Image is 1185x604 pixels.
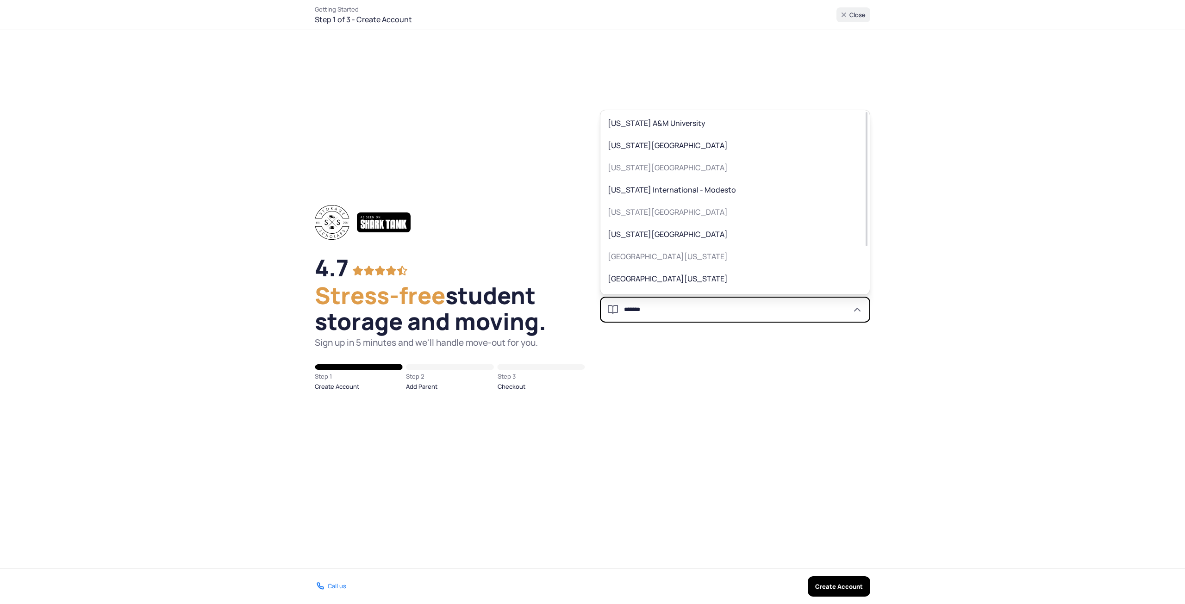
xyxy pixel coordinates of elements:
[315,205,349,240] img: logo
[315,372,402,381] span: Step 1
[328,582,346,590] span: Call us
[808,576,870,597] button: Create Account
[608,251,849,262] span: [GEOGRAPHIC_DATA][US_STATE]
[836,7,870,22] button: Close
[608,184,849,195] span: [US_STATE] International - Modesto
[315,6,412,24] div: Step 1 of 3 - Create Account
[600,297,870,323] input: Campus
[315,255,349,280] span: 4.7
[315,381,402,392] span: Create Account
[315,280,445,311] span: Stress-free
[406,381,493,392] span: Add Parent
[608,162,849,173] span: [US_STATE][GEOGRAPHIC_DATA]
[315,6,412,13] span: Getting Started
[608,229,849,240] span: [US_STATE][GEOGRAPHIC_DATA]
[315,282,585,334] span: student storage and moving.
[608,273,849,284] span: [GEOGRAPHIC_DATA][US_STATE]
[315,581,346,592] a: Call us
[608,118,849,129] span: [US_STATE] A&M University
[608,206,849,218] span: [US_STATE][GEOGRAPHIC_DATA]
[498,381,585,392] span: Checkout
[498,372,585,381] span: Step 3
[361,216,407,228] img: Shark Tank
[608,140,849,151] span: [US_STATE][GEOGRAPHIC_DATA]
[315,336,538,349] span: Sign up in 5 minutes and we'll handle move-out for you.
[406,372,493,381] span: Step 2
